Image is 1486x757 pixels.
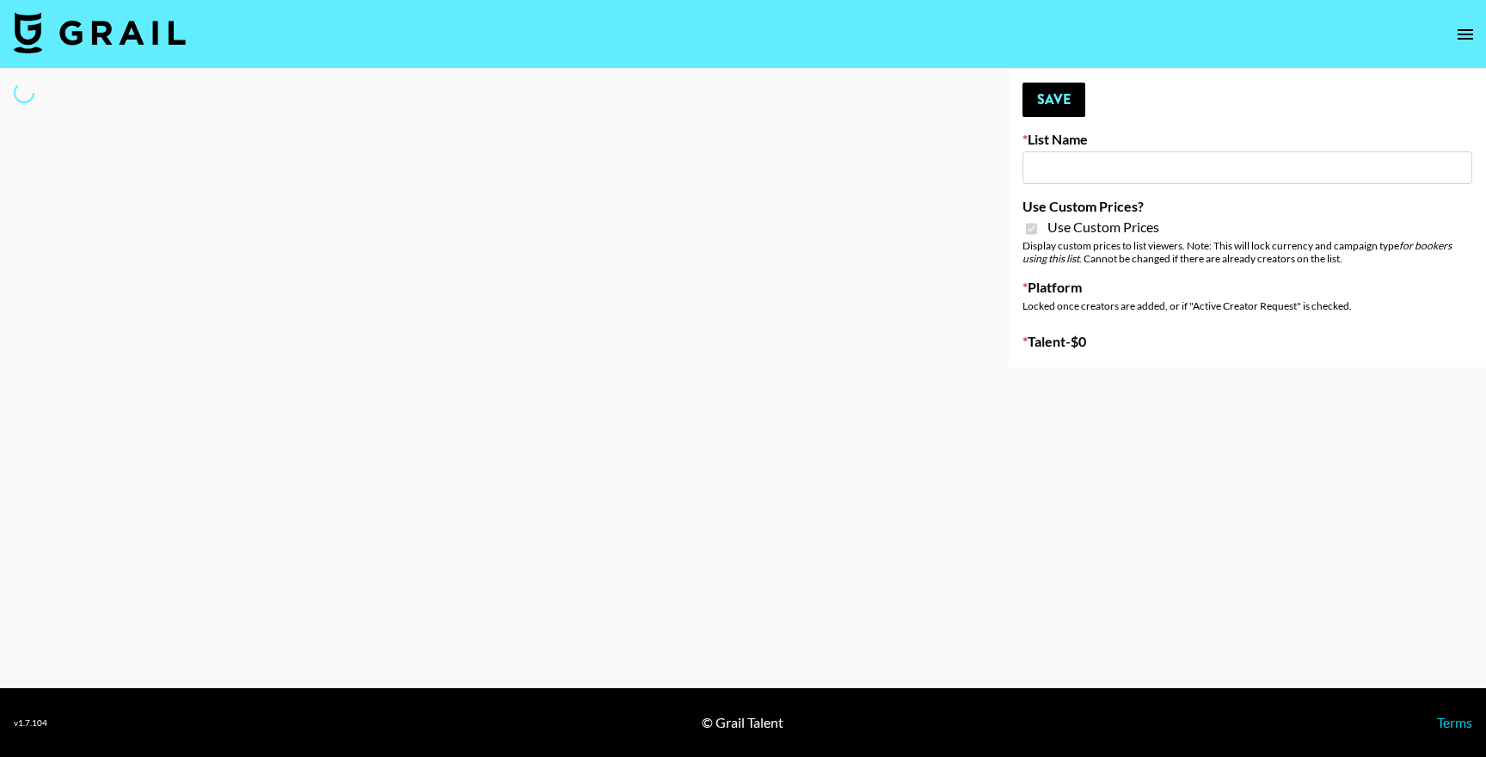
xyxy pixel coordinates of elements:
[1437,714,1472,730] a: Terms
[1022,198,1472,215] label: Use Custom Prices?
[1022,239,1452,265] em: for bookers using this list
[702,714,783,731] div: © Grail Talent
[1047,218,1159,236] span: Use Custom Prices
[1022,299,1472,312] div: Locked once creators are added, or if "Active Creator Request" is checked.
[1022,279,1472,296] label: Platform
[1022,83,1085,117] button: Save
[1022,131,1472,148] label: List Name
[1448,17,1483,52] button: open drawer
[14,12,186,53] img: Grail Talent
[1022,239,1472,265] div: Display custom prices to list viewers. Note: This will lock currency and campaign type . Cannot b...
[1022,333,1472,350] label: Talent - $ 0
[14,717,47,729] div: v 1.7.104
